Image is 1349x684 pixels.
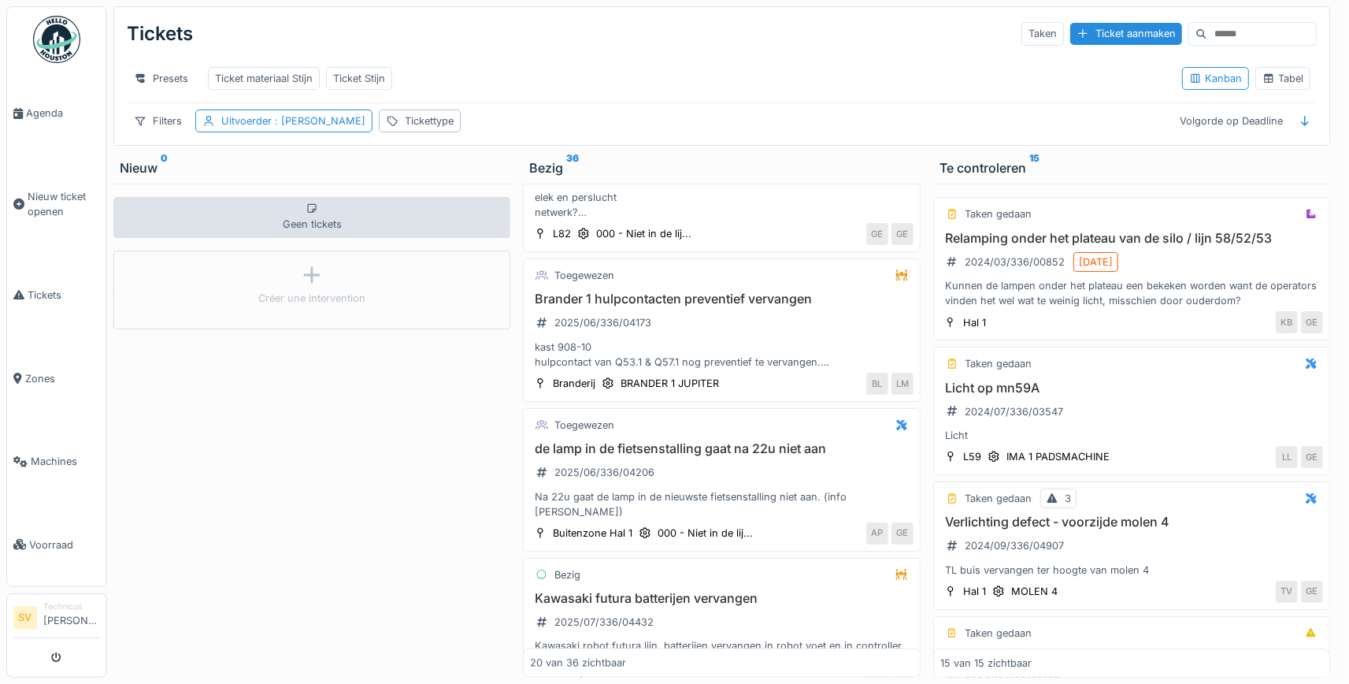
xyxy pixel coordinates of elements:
div: kast 908-10 hulpcontact van Q53.1 & Q57.1 nog preventief te vervangen. oude slechte versie = witt... [530,340,913,370]
div: Buitenzone Hal 1 [553,526,632,541]
span: : [PERSON_NAME] [272,115,365,127]
div: 000 - Niet in de lij... [658,526,753,541]
div: Toegewezen [554,268,614,283]
a: Agenda [7,72,106,155]
div: Tickets [127,13,193,54]
div: Bezig [554,567,580,582]
div: Tabel [1262,71,1303,86]
div: BRANDER 1 JUPITER [621,376,719,391]
div: Geen tickets [113,197,510,238]
span: Nieuw ticket openen [28,189,100,219]
h3: Verlichting defect - voorzijde molen 4 [940,515,1323,530]
div: 2024/09/336/04907 [965,538,1064,553]
div: MOLEN 4 [1011,584,1058,599]
a: Machines [7,420,106,504]
img: Badge_color-CXgf-gQk.svg [33,16,80,63]
div: GE [866,223,888,245]
div: KB [1276,311,1298,333]
span: Machines [31,454,100,469]
span: Zones [25,371,100,386]
div: Ticket Stijn [333,71,385,86]
div: 15 van 15 zichtbaar [940,656,1032,671]
div: IMA 1 PADSMACHINE [1006,449,1110,464]
div: 2025/06/336/04173 [554,315,651,330]
h3: Brander 1 hulpcontacten preventief vervangen [530,292,913,307]
div: Kawasaki robot futura lijn, batterijen vervangen in robot voet en in controller. Deze staan in ee... [530,638,913,668]
div: elek en perslucht netwerk? te bevragen bij Bart [530,190,913,220]
div: Na 22u gaat de lamp in de nieuwste fietsenstalling niet aan. (info [PERSON_NAME]) [530,489,913,519]
div: LL [1276,446,1298,468]
div: Taken gedaan [965,206,1032,221]
div: 3 [1065,491,1071,506]
div: GE [891,522,914,545]
div: GE [891,223,914,245]
div: Hal 1 [963,315,986,330]
h3: Relamping onder het plateau van de silo / lijn 58/52/53 [940,231,1323,246]
div: Ticket aanmaken [1070,23,1182,44]
div: 20 van 36 zichtbaar [530,656,626,671]
div: Kanban [1189,71,1242,86]
div: GE [1301,311,1323,333]
div: 2024/07/336/03547 [965,404,1063,419]
div: Toegewezen [554,418,614,433]
div: 2024/03/336/00852 [965,255,1065,270]
sup: 0 [161,158,168,177]
div: Nieuw [120,158,504,177]
div: AP [866,522,888,545]
span: Agenda [26,106,100,121]
div: Licht [940,428,1323,443]
li: SV [13,606,37,630]
sup: 36 [566,158,579,177]
div: Bezig [529,158,914,177]
div: [DATE] [1079,255,1113,270]
div: Te controleren [939,158,1324,177]
div: 2025/06/336/04206 [554,465,654,480]
div: Tickettype [405,113,454,128]
div: Hal 1 [963,584,986,599]
div: GE [1301,446,1323,468]
div: Kunnen de lampen onder het plateau een bekeken worden want de operators vinden het wel wat te wei... [940,278,1323,308]
div: 000 - Niet in de lij... [596,226,691,241]
div: 2025/07/336/04432 [554,615,654,630]
div: TL buis vervangen ter hoogte van molen 4 [940,563,1323,578]
a: Nieuw ticket openen [7,155,106,254]
div: Créer une intervention [258,291,365,306]
sup: 15 [1029,158,1040,177]
h3: de lamp in de fietsenstalling gaat na 22u niet aan [530,441,913,456]
div: BL [866,373,888,395]
span: Voorraad [29,537,100,552]
h3: Licht op mn59A [940,381,1323,396]
a: SV Technicus[PERSON_NAME] [13,600,100,638]
h3: Kawasaki futura batterijen vervangen [530,591,913,606]
div: Ticket materiaal Stijn [215,71,313,86]
div: GE [1301,581,1323,603]
a: Voorraad [7,504,106,587]
div: Filters [127,110,189,132]
div: Uitvoerder [221,113,365,128]
div: Technicus [43,600,100,612]
li: [PERSON_NAME] [43,600,100,634]
div: Taken [1021,22,1064,45]
a: Zones [7,336,106,420]
a: Tickets [7,254,106,337]
div: L59 [963,449,981,464]
span: Tickets [28,288,100,303]
div: Volgorde op Deadline [1173,110,1290,132]
div: Taken gedaan [965,491,1032,506]
div: Presets [127,67,195,90]
div: TV [1276,581,1298,603]
div: L82 [553,226,571,241]
div: Taken gedaan [965,356,1032,371]
div: Branderij [553,376,595,391]
div: Taken gedaan [965,626,1032,641]
div: LM [891,373,914,395]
